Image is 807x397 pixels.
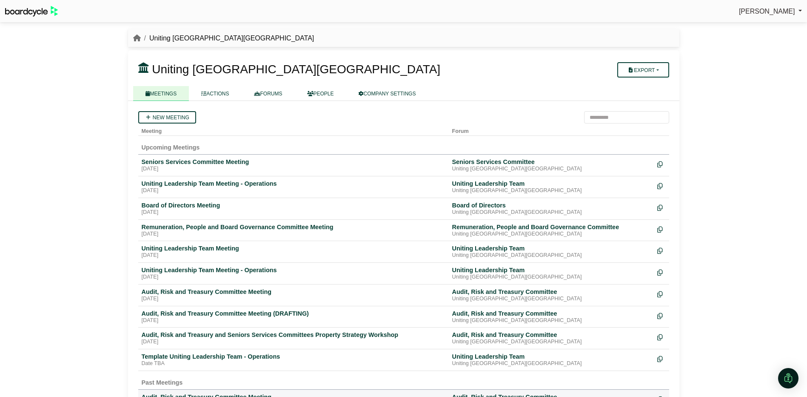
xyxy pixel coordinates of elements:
[452,209,650,216] div: Uniting [GEOGRAPHIC_DATA][GEOGRAPHIC_DATA]
[452,245,650,252] div: Uniting Leadership Team
[142,266,445,281] a: Uniting Leadership Team Meeting - Operations [DATE]
[452,266,650,281] a: Uniting Leadership Team Uniting [GEOGRAPHIC_DATA][GEOGRAPHIC_DATA]
[142,331,445,345] a: Audit, Risk and Treasury and Seniors Services Committees Property Strategy Workshop [DATE]
[452,296,650,302] div: Uniting [GEOGRAPHIC_DATA][GEOGRAPHIC_DATA]
[452,158,650,173] a: Seniors Services Committee Uniting [GEOGRAPHIC_DATA][GEOGRAPHIC_DATA]
[452,331,650,345] a: Audit, Risk and Treasury Committee Uniting [GEOGRAPHIC_DATA][GEOGRAPHIC_DATA]
[452,353,650,367] a: Uniting Leadership Team Uniting [GEOGRAPHIC_DATA][GEOGRAPHIC_DATA]
[452,245,650,259] a: Uniting Leadership Team Uniting [GEOGRAPHIC_DATA][GEOGRAPHIC_DATA]
[452,201,650,209] div: Board of Directors
[452,317,650,324] div: Uniting [GEOGRAPHIC_DATA][GEOGRAPHIC_DATA]
[138,124,449,136] th: Meeting
[452,201,650,216] a: Board of Directors Uniting [GEOGRAPHIC_DATA][GEOGRAPHIC_DATA]
[142,144,200,151] span: Upcoming Meetings
[142,223,445,238] a: Remuneration, People and Board Governance Committee Meeting [DATE]
[142,317,445,324] div: [DATE]
[141,33,314,44] li: Uniting [GEOGRAPHIC_DATA][GEOGRAPHIC_DATA]
[142,245,445,259] a: Uniting Leadership Team Meeting [DATE]
[242,86,295,101] a: FORUMS
[133,33,314,44] nav: breadcrumb
[452,274,650,281] div: Uniting [GEOGRAPHIC_DATA][GEOGRAPHIC_DATA]
[452,223,650,231] div: Remuneration, People and Board Governance Committee
[657,310,666,321] div: Make a copy
[452,310,650,317] div: Audit, Risk and Treasury Committee
[449,124,654,136] th: Forum
[778,368,798,388] div: Open Intercom Messenger
[142,223,445,231] div: Remuneration, People and Board Governance Committee Meeting
[452,288,650,296] div: Audit, Risk and Treasury Committee
[657,353,666,364] div: Make a copy
[452,180,650,194] a: Uniting Leadership Team Uniting [GEOGRAPHIC_DATA][GEOGRAPHIC_DATA]
[657,158,666,170] div: Make a copy
[142,360,445,367] div: Date TBA
[142,187,445,194] div: [DATE]
[452,310,650,324] a: Audit, Risk and Treasury Committee Uniting [GEOGRAPHIC_DATA][GEOGRAPHIC_DATA]
[452,353,650,360] div: Uniting Leadership Team
[142,201,445,209] div: Board of Directors Meeting
[452,231,650,238] div: Uniting [GEOGRAPHIC_DATA][GEOGRAPHIC_DATA]
[452,288,650,302] a: Audit, Risk and Treasury Committee Uniting [GEOGRAPHIC_DATA][GEOGRAPHIC_DATA]
[452,339,650,345] div: Uniting [GEOGRAPHIC_DATA][GEOGRAPHIC_DATA]
[657,331,666,342] div: Make a copy
[452,331,650,339] div: Audit, Risk and Treasury Committee
[739,6,802,17] a: [PERSON_NAME]
[142,252,445,259] div: [DATE]
[142,296,445,302] div: [DATE]
[142,310,445,324] a: Audit, Risk and Treasury Committee Meeting (DRAFTING) [DATE]
[142,266,445,274] div: Uniting Leadership Team Meeting - Operations
[452,360,650,367] div: Uniting [GEOGRAPHIC_DATA][GEOGRAPHIC_DATA]
[739,8,795,15] span: [PERSON_NAME]
[142,310,445,317] div: Audit, Risk and Treasury Committee Meeting (DRAFTING)
[142,288,445,296] div: Audit, Risk and Treasury Committee Meeting
[142,353,445,360] div: Template Uniting Leadership Team - Operations
[657,201,666,213] div: Make a copy
[142,339,445,345] div: [DATE]
[452,166,650,173] div: Uniting [GEOGRAPHIC_DATA][GEOGRAPHIC_DATA]
[346,86,428,101] a: COMPANY SETTINGS
[295,86,346,101] a: PEOPLE
[142,331,445,339] div: Audit, Risk and Treasury and Seniors Services Committees Property Strategy Workshop
[657,266,666,278] div: Make a copy
[452,252,650,259] div: Uniting [GEOGRAPHIC_DATA][GEOGRAPHIC_DATA]
[617,62,669,78] button: Export
[5,6,58,17] img: BoardcycleBlackGreen-aaafeed430059cb809a45853b8cf6d952af9d84e6e89e1f1685b34bfd5cb7d64.svg
[142,201,445,216] a: Board of Directors Meeting [DATE]
[142,231,445,238] div: [DATE]
[189,86,241,101] a: ACTIONS
[142,158,445,173] a: Seniors Services Committee Meeting [DATE]
[657,180,666,191] div: Make a copy
[142,209,445,216] div: [DATE]
[142,245,445,252] div: Uniting Leadership Team Meeting
[657,288,666,299] div: Make a copy
[142,180,445,187] div: Uniting Leadership Team Meeting - Operations
[452,223,650,238] a: Remuneration, People and Board Governance Committee Uniting [GEOGRAPHIC_DATA][GEOGRAPHIC_DATA]
[452,187,650,194] div: Uniting [GEOGRAPHIC_DATA][GEOGRAPHIC_DATA]
[657,223,666,235] div: Make a copy
[142,353,445,367] a: Template Uniting Leadership Team - Operations Date TBA
[142,158,445,166] div: Seniors Services Committee Meeting
[152,63,440,76] span: Uniting [GEOGRAPHIC_DATA][GEOGRAPHIC_DATA]
[138,111,196,124] a: New meeting
[452,180,650,187] div: Uniting Leadership Team
[142,166,445,173] div: [DATE]
[133,86,189,101] a: MEETINGS
[142,274,445,281] div: [DATE]
[142,288,445,302] a: Audit, Risk and Treasury Committee Meeting [DATE]
[142,379,183,386] span: Past Meetings
[142,180,445,194] a: Uniting Leadership Team Meeting - Operations [DATE]
[452,266,650,274] div: Uniting Leadership Team
[452,158,650,166] div: Seniors Services Committee
[657,245,666,256] div: Make a copy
